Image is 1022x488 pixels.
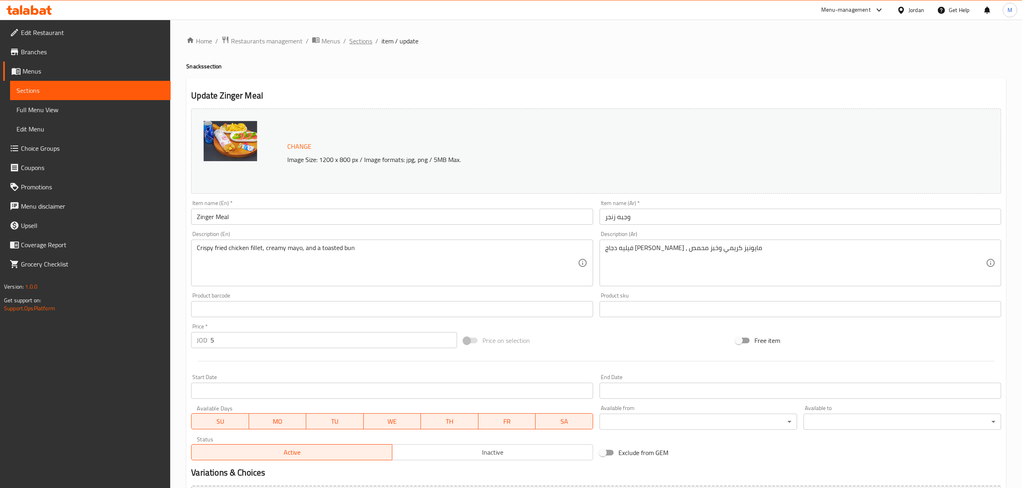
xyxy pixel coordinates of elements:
span: SU [195,416,245,427]
button: Inactive [392,444,593,460]
a: Edit Restaurant [3,23,171,42]
a: Menu disclaimer [3,197,171,216]
span: TU [309,416,361,427]
button: SA [536,413,593,429]
span: Full Menu View [16,105,164,115]
a: Sections [10,81,171,100]
a: Home [186,36,212,46]
a: Upsell [3,216,171,235]
span: Menus [23,66,164,76]
input: Please enter product sku [600,301,1001,317]
span: Coupons [21,163,164,172]
input: Enter name En [191,209,593,225]
span: Promotions [21,182,164,192]
button: TH [421,413,478,429]
input: Please enter price [210,332,457,348]
div: Menu-management [821,5,871,15]
span: Coverage Report [21,240,164,250]
button: WE [364,413,421,429]
span: item / update [381,36,418,46]
span: Active [195,447,389,458]
a: Full Menu View [10,100,171,119]
span: M [1008,6,1012,14]
p: Image Size: 1200 x 800 px / Image formats: jpg, png / 5MB Max. [284,155,873,164]
input: Enter name Ar [600,209,1001,225]
a: Sections [349,36,372,46]
p: JOD [197,335,207,345]
span: Menu disclaimer [21,201,164,211]
span: Sections [16,86,164,95]
span: FR [482,416,533,427]
div: ​ [600,414,797,430]
span: Edit Restaurant [21,28,164,37]
span: Edit Menu [16,124,164,134]
textarea: Crispy fried chicken fillet, creamy mayo, and a toasted bun [197,244,577,282]
span: Change [287,141,311,152]
span: Get support on: [4,295,41,306]
a: Branches [3,42,171,62]
a: Menus [312,36,340,46]
span: Choice Groups [21,144,164,153]
li: / [343,36,346,46]
nav: breadcrumb [186,36,1006,46]
li: / [306,36,309,46]
h2: Variations & Choices [191,467,1001,479]
span: Free item [754,336,780,345]
h4: Snacks section [186,62,1006,70]
a: Choice Groups [3,139,171,158]
button: SU [191,413,249,429]
li: / [375,36,378,46]
button: FR [478,413,536,429]
button: MO [249,413,307,429]
span: Price on selection [482,336,530,345]
span: 1.0.0 [25,281,37,292]
span: Version: [4,281,24,292]
a: Support.OpsPlatform [4,303,55,314]
h2: Update Zinger Meal [191,90,1001,102]
span: SA [539,416,590,427]
span: TH [424,416,475,427]
a: Coverage Report [3,235,171,254]
button: Change [284,138,315,155]
div: Jordan [909,6,924,14]
li: / [215,36,218,46]
span: Menus [321,36,340,46]
a: Edit Menu [10,119,171,139]
textarea: فيليه دجاج [PERSON_NAME] ، مايونيز كريمي وخبز محمص [605,244,986,282]
a: Promotions [3,177,171,197]
a: Coupons [3,158,171,177]
input: Please enter product barcode [191,301,593,317]
button: Active [191,444,392,460]
img: mmw_638422866660243007 [204,121,257,161]
span: Restaurants management [231,36,303,46]
span: Grocery Checklist [21,259,164,269]
span: Inactive [396,447,590,458]
div: ​ [804,414,1001,430]
span: Upsell [21,221,164,230]
span: Branches [21,47,164,57]
span: MO [252,416,303,427]
button: TU [306,413,364,429]
a: Restaurants management [221,36,303,46]
span: Exclude from GEM [618,448,668,457]
span: WE [367,416,418,427]
a: Menus [3,62,171,81]
a: Grocery Checklist [3,254,171,274]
